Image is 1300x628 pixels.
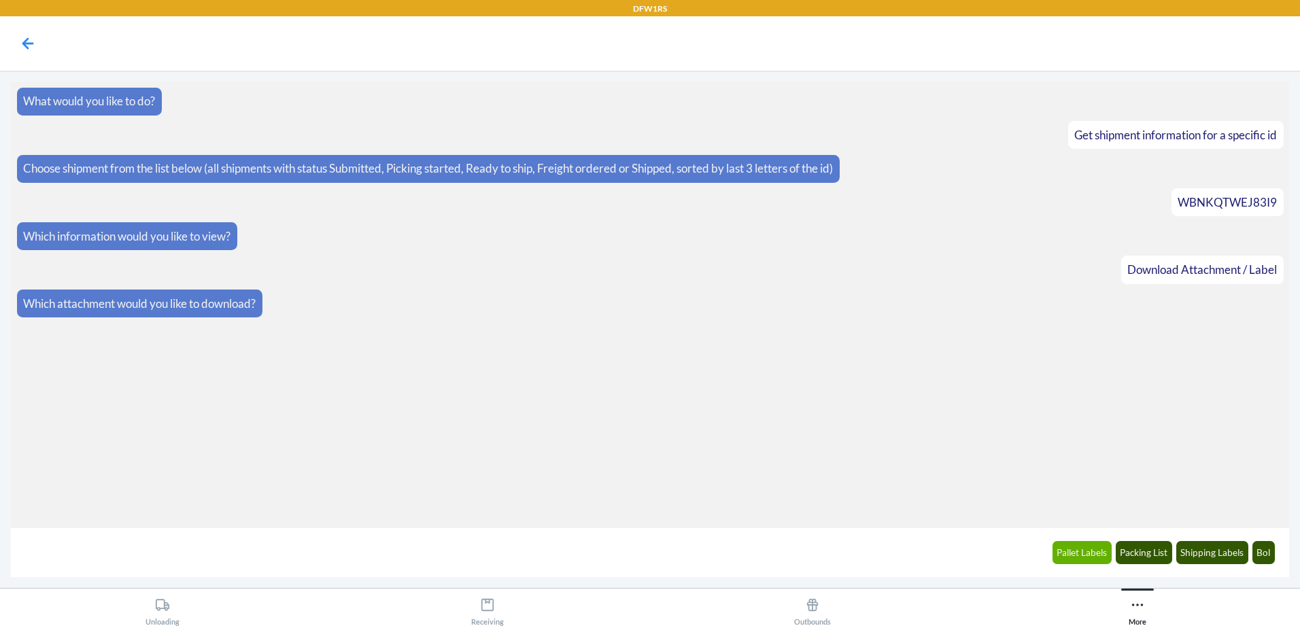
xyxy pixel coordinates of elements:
div: Receiving [471,592,504,626]
p: Choose shipment from the list below (all shipments with status Submitted, Picking started, Ready ... [23,160,833,177]
div: Outbounds [794,592,831,626]
button: Pallet Labels [1053,541,1112,564]
div: More [1129,592,1146,626]
button: Receiving [325,589,650,626]
div: Unloading [146,592,179,626]
p: DFW1RS [633,3,667,15]
button: Bol [1252,541,1276,564]
button: More [975,589,1300,626]
p: What would you like to do? [23,92,155,110]
p: Which information would you like to view? [23,228,230,245]
span: Download Attachment / Label [1127,262,1277,277]
span: Get shipment information for a specific id [1074,128,1277,142]
button: Packing List [1116,541,1173,564]
button: Shipping Labels [1176,541,1249,564]
span: WBNKQTWEJ83I9 [1178,195,1277,209]
p: Which attachment would you like to download? [23,295,256,313]
button: Outbounds [650,589,975,626]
